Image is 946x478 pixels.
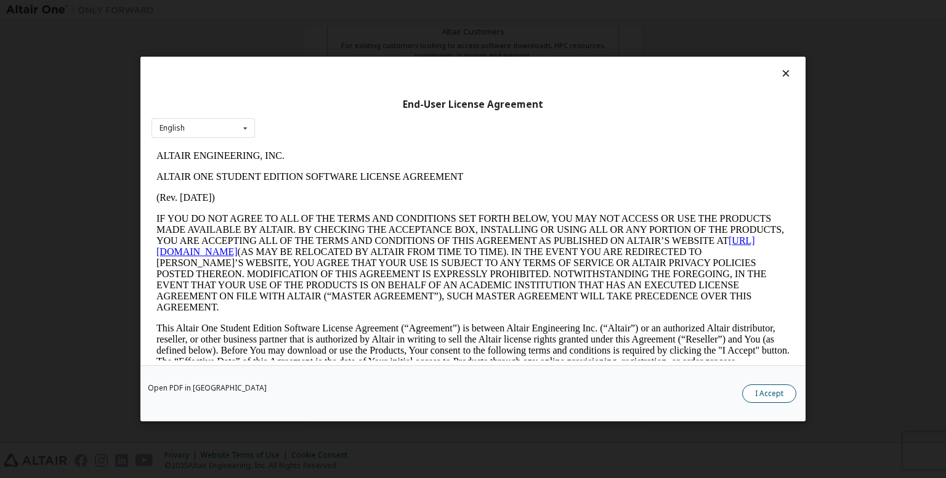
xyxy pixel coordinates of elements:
p: ALTAIR ENGINEERING, INC. [5,5,638,16]
p: ALTAIR ONE STUDENT EDITION SOFTWARE LICENSE AGREEMENT [5,26,638,37]
a: [URL][DOMAIN_NAME] [5,90,604,111]
div: English [160,124,185,132]
button: I Accept [742,384,796,403]
p: (Rev. [DATE]) [5,47,638,58]
div: End-User License Agreement [152,99,794,111]
p: This Altair One Student Edition Software License Agreement (“Agreement”) is between Altair Engine... [5,177,638,222]
a: Open PDF in [GEOGRAPHIC_DATA] [148,384,267,392]
p: IF YOU DO NOT AGREE TO ALL OF THE TERMS AND CONDITIONS SET FORTH BELOW, YOU MAY NOT ACCESS OR USE... [5,68,638,168]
